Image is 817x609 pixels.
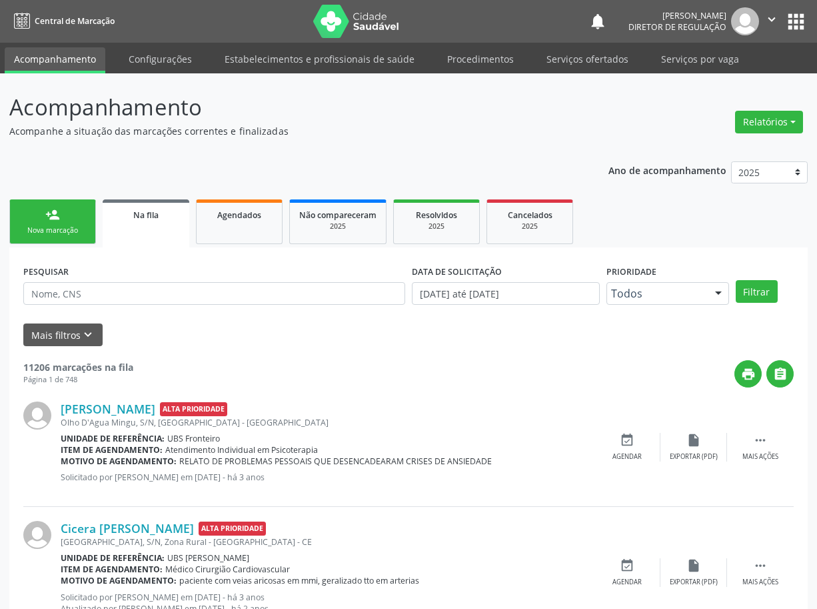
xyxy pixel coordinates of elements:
div: person_add [45,207,60,222]
button: notifications [588,12,607,31]
span: Alta Prioridade [160,402,227,416]
i:  [753,433,768,448]
span: Alta Prioridade [199,522,266,536]
a: Serviços por vaga [652,47,748,71]
a: [PERSON_NAME] [61,402,155,416]
button: print [734,360,762,388]
i:  [764,12,779,27]
span: Na fila [133,209,159,221]
img: img [23,521,51,549]
b: Unidade de referência: [61,433,165,444]
a: Cicera [PERSON_NAME] [61,521,194,536]
button:  [759,7,784,35]
b: Motivo de agendamento: [61,456,177,467]
p: Acompanhe a situação das marcações correntes e finalizadas [9,124,568,138]
span: UBS [PERSON_NAME] [167,552,249,564]
span: Cancelados [508,209,552,221]
span: Médico Cirurgião Cardiovascular [165,564,290,575]
div: 2025 [496,221,563,231]
a: Estabelecimentos e profissionais de saúde [215,47,424,71]
input: Selecione um intervalo [412,282,600,305]
div: [PERSON_NAME] [628,10,726,21]
span: UBS Fronteiro [167,433,220,444]
button:  [766,360,794,388]
a: Procedimentos [438,47,523,71]
p: Solicitado por [PERSON_NAME] em [DATE] - há 3 anos [61,472,594,483]
div: Mais ações [742,578,778,587]
i: event_available [620,558,634,573]
div: 2025 [403,221,470,231]
i: print [741,367,756,382]
i:  [773,367,788,382]
b: Item de agendamento: [61,564,163,575]
b: Item de agendamento: [61,444,163,456]
button: Relatórios [735,111,803,133]
button: apps [784,10,808,33]
i: event_available [620,433,634,448]
i:  [753,558,768,573]
span: Resolvidos [416,209,457,221]
div: Nova marcação [19,225,86,235]
a: Configurações [119,47,201,71]
i: keyboard_arrow_down [81,328,95,342]
p: Acompanhamento [9,91,568,124]
span: Não compareceram [299,209,377,221]
div: Agendar [612,578,642,587]
a: Central de Marcação [9,10,115,32]
p: Ano de acompanhamento [608,161,726,178]
span: RELATO DE PROBLEMAS PESSOAIS QUE DESENCADEARAM CRISES DE ANSIEDADE [179,456,492,467]
span: paciente com veias aricosas em mmi, geralizado tto em arterias [179,575,419,586]
div: Exportar (PDF) [670,578,718,587]
strong: 11206 marcações na fila [23,361,133,374]
button: Mais filtroskeyboard_arrow_down [23,324,103,347]
i: insert_drive_file [686,558,701,573]
i: insert_drive_file [686,433,701,448]
div: Olho D'Agua Mingu, S/N, [GEOGRAPHIC_DATA] - [GEOGRAPHIC_DATA] [61,417,594,428]
span: Atendimento Individual em Psicoterapia [165,444,318,456]
div: 2025 [299,221,377,231]
div: Página 1 de 748 [23,374,133,386]
input: Nome, CNS [23,282,405,305]
span: Todos [611,287,702,300]
div: Exportar (PDF) [670,452,718,462]
b: Motivo de agendamento: [61,575,177,586]
label: DATA DE SOLICITAÇÃO [412,261,502,282]
div: Agendar [612,452,642,462]
img: img [731,7,759,35]
span: Central de Marcação [35,15,115,27]
div: [GEOGRAPHIC_DATA], S/N, Zona Rural - [GEOGRAPHIC_DATA] - CE [61,536,594,548]
a: Acompanhamento [5,47,105,73]
div: Mais ações [742,452,778,462]
span: Agendados [217,209,261,221]
b: Unidade de referência: [61,552,165,564]
label: Prioridade [606,261,656,282]
a: Serviços ofertados [537,47,638,71]
button: Filtrar [736,280,778,303]
img: img [23,402,51,430]
span: Diretor de regulação [628,21,726,33]
label: PESQUISAR [23,261,69,282]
